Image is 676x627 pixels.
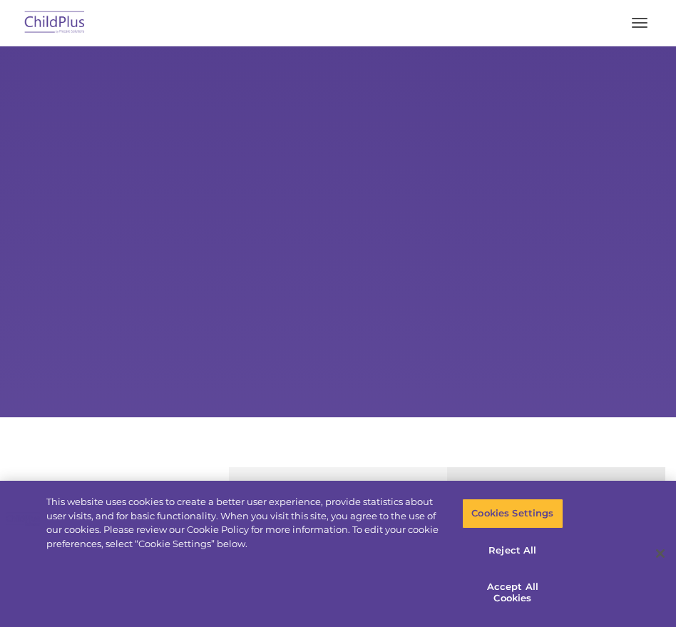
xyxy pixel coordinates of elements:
[462,499,563,529] button: Cookies Settings
[21,6,88,40] img: ChildPlus by Procare Solutions
[645,538,676,569] button: Close
[46,495,441,551] div: This website uses cookies to create a better user experience, provide statistics about user visit...
[462,572,563,613] button: Accept All Cookies
[462,535,563,565] button: Reject All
